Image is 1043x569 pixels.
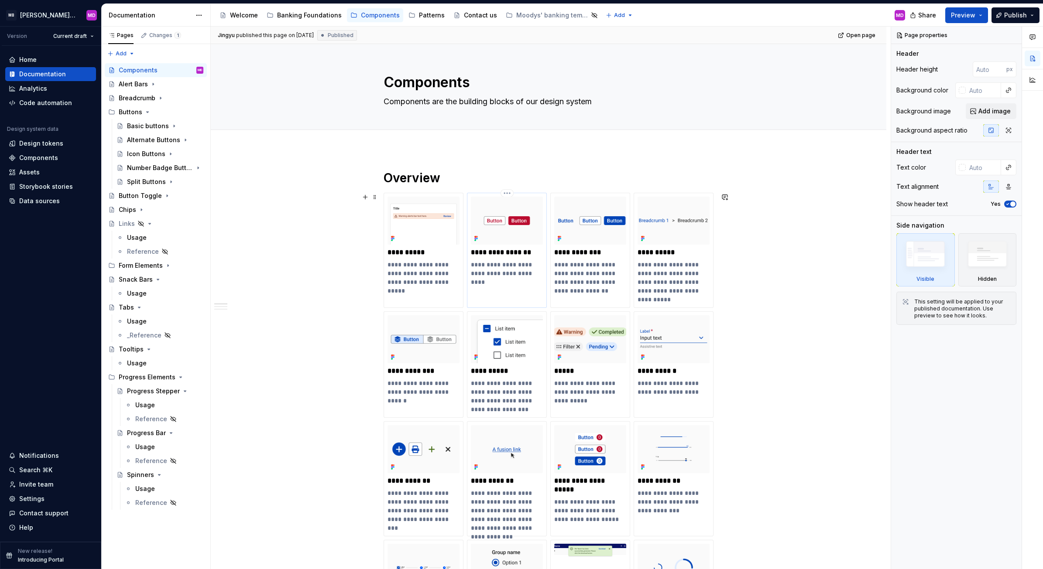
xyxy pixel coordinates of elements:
label: Yes [991,201,1001,208]
a: Data sources [5,194,96,208]
a: Documentation [5,67,96,81]
div: Header [896,49,919,58]
button: Help [5,521,96,535]
span: Open page [846,32,875,39]
button: Publish [992,7,1040,23]
div: Page tree [105,63,207,510]
p: px [1006,66,1013,73]
div: Button Toggle [119,191,162,200]
a: Icon Buttons [113,147,207,161]
div: Number Badge Buttons [127,164,193,172]
span: Add [116,50,127,57]
div: Components [361,11,400,20]
div: Documentation [19,70,66,78]
img: 76e17ae8-c02f-4c3c-9ca6-6cd53b7a8577.png [554,425,626,473]
a: Button Toggle [105,189,207,203]
div: Components [19,153,58,162]
div: Breadcrumb [119,94,155,102]
div: Welcome [230,11,258,20]
img: 278d8cc7-8c9d-49a1-a205-665c163f45e2.png [471,425,543,473]
div: Buttons [119,108,142,116]
div: Moodys' banking template [516,11,588,20]
div: Components [119,66,158,75]
div: MB [6,10,17,20]
div: Usage [127,317,147,326]
p: Introducing Portal [18,556,64,563]
div: Visible [896,233,955,286]
a: Analytics [5,82,96,95]
div: Reference [127,247,159,256]
div: Buttons [105,105,207,119]
div: Design tokens [19,139,63,148]
a: Usage [113,356,207,370]
a: Contact us [450,8,501,22]
div: Data sources [19,197,60,205]
div: Help [19,523,33,532]
div: MD [88,12,96,19]
img: be95ea96-b88f-44c6-972e-124f47942181.png [388,197,460,245]
span: 1 [174,32,181,39]
div: Hidden [978,276,997,283]
a: Usage [113,314,207,328]
div: Reference [135,498,167,507]
a: Progress Bar [113,426,207,440]
button: Add image [966,103,1016,119]
div: Icon Buttons [127,150,165,158]
img: 9f68d966-9d62-4047-8a73-b19ac5b6817e.png [471,197,543,245]
div: Usage [127,359,147,368]
div: Spinners [127,470,154,479]
img: 1404f42e-78c8-4499-a7fa-5787c53d0245.png [388,425,460,473]
img: 0cfbb1aa-d3b0-4cd6-afc2-9a11f76fc8ef.png [554,315,626,363]
a: Basic buttons [113,119,207,133]
button: Notifications [5,449,96,463]
a: Reference [113,245,207,259]
div: Header text [896,147,932,156]
div: Split Buttons [127,177,166,186]
div: Snack Bars [119,275,153,284]
div: Analytics [19,84,47,93]
a: Alternate Buttons [113,133,207,147]
a: Patterns [405,8,448,22]
a: Chips [105,203,207,217]
div: Contact us [464,11,497,20]
textarea: Components [382,72,712,93]
a: Alert Bars [105,77,207,91]
div: Usage [127,233,147,242]
img: 75f3a4cc-0ff7-4d23-aa81-d4aea81ab663.png [554,197,626,245]
input: Auto [966,160,1001,175]
div: Progress Elements [119,373,175,382]
div: Patterns [419,11,445,20]
img: c8524cc3-24c0-45b3-861f-e43e16a57e93.png [471,315,543,363]
div: Progress Stepper [127,387,180,395]
div: published this page on [DATE] [236,32,314,39]
a: Design tokens [5,136,96,150]
div: MD [896,12,904,19]
a: Snack Bars [105,273,207,286]
div: Assets [19,168,40,177]
input: Auto [973,61,1006,77]
a: Reference [121,454,207,468]
a: Reference [121,412,207,426]
div: Search ⌘K [19,466,52,474]
a: Usage [113,231,207,245]
div: Invite team [19,480,53,489]
button: Add [105,48,137,60]
div: Background aspect ratio [896,126,968,135]
div: Show header text [896,200,948,208]
a: Welcome [216,8,261,22]
a: Settings [5,492,96,506]
div: This setting will be applied to your published documentation. Use preview to see how it looks. [914,298,1011,319]
div: Background color [896,86,948,95]
span: Current draft [53,33,87,40]
div: Design system data [7,126,58,133]
input: Auto [966,82,1001,98]
div: Basic buttons [127,122,169,130]
a: Banking Foundations [263,8,345,22]
a: Storybook stories [5,180,96,194]
div: Text alignment [896,182,939,191]
div: Form Elements [119,261,163,270]
button: MB[PERSON_NAME] Banking Fusion Design SystemMD [2,6,99,24]
div: Notifications [19,451,59,460]
a: Breadcrumb [105,91,207,105]
div: Documentation [109,11,191,20]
